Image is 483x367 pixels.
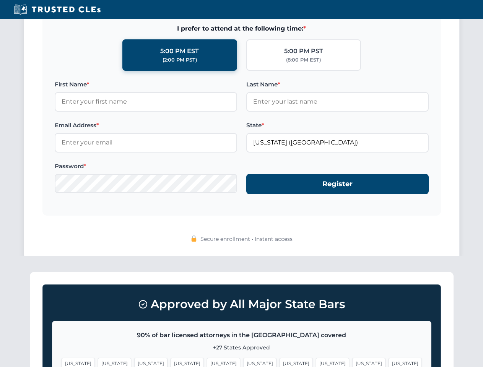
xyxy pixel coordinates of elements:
[200,235,293,243] span: Secure enrollment • Instant access
[55,92,237,111] input: Enter your first name
[284,46,323,56] div: 5:00 PM PST
[11,4,103,15] img: Trusted CLEs
[62,330,422,340] p: 90% of bar licensed attorneys in the [GEOGRAPHIC_DATA] covered
[246,133,429,152] input: Florida (FL)
[246,121,429,130] label: State
[62,343,422,352] p: +27 States Approved
[286,56,321,64] div: (8:00 PM EST)
[55,80,237,89] label: First Name
[52,294,431,315] h3: Approved by All Major State Bars
[55,24,429,34] span: I prefer to attend at the following time:
[55,121,237,130] label: Email Address
[246,174,429,194] button: Register
[246,92,429,111] input: Enter your last name
[191,235,197,242] img: 🔒
[55,133,237,152] input: Enter your email
[246,80,429,89] label: Last Name
[55,162,237,171] label: Password
[163,56,197,64] div: (2:00 PM PST)
[160,46,199,56] div: 5:00 PM EST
